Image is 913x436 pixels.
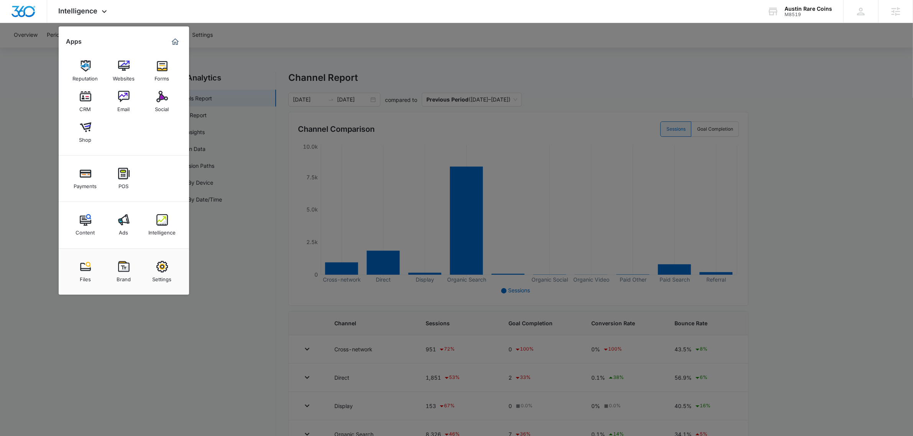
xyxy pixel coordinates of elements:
[71,56,100,85] a: Reputation
[119,179,129,189] div: POS
[71,210,100,239] a: Content
[73,72,98,82] div: Reputation
[785,6,832,12] div: account name
[71,87,100,116] a: CRM
[71,164,100,193] a: Payments
[109,210,138,239] a: Ads
[155,72,169,82] div: Forms
[148,226,176,236] div: Intelligence
[119,226,128,236] div: Ads
[66,38,82,45] h2: Apps
[118,102,130,112] div: Email
[153,272,172,282] div: Settings
[71,118,100,147] a: Shop
[155,102,169,112] div: Social
[109,56,138,85] a: Websites
[148,87,177,116] a: Social
[109,87,138,116] a: Email
[76,226,95,236] div: Content
[80,102,91,112] div: CRM
[109,164,138,193] a: POS
[74,179,97,189] div: Payments
[148,56,177,85] a: Forms
[59,7,98,15] span: Intelligence
[148,257,177,286] a: Settings
[117,272,131,282] div: Brand
[785,12,832,17] div: account id
[79,133,92,143] div: Shop
[169,36,181,48] a: Marketing 360® Dashboard
[148,210,177,239] a: Intelligence
[109,257,138,286] a: Brand
[71,257,100,286] a: Files
[113,72,135,82] div: Websites
[80,272,91,282] div: Files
